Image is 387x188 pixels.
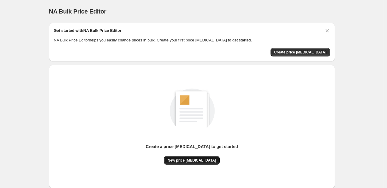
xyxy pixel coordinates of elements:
[54,28,122,34] h2: Get started with NA Bulk Price Editor
[271,48,330,56] button: Create price change job
[54,37,330,43] p: NA Bulk Price Editor helps you easily change prices in bulk. Create your first price [MEDICAL_DAT...
[146,144,238,150] p: Create a price [MEDICAL_DATA] to get started
[324,28,330,34] button: Dismiss card
[168,158,216,163] span: New price [MEDICAL_DATA]
[274,50,327,55] span: Create price [MEDICAL_DATA]
[49,8,107,15] span: NA Bulk Price Editor
[164,156,220,165] button: New price [MEDICAL_DATA]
